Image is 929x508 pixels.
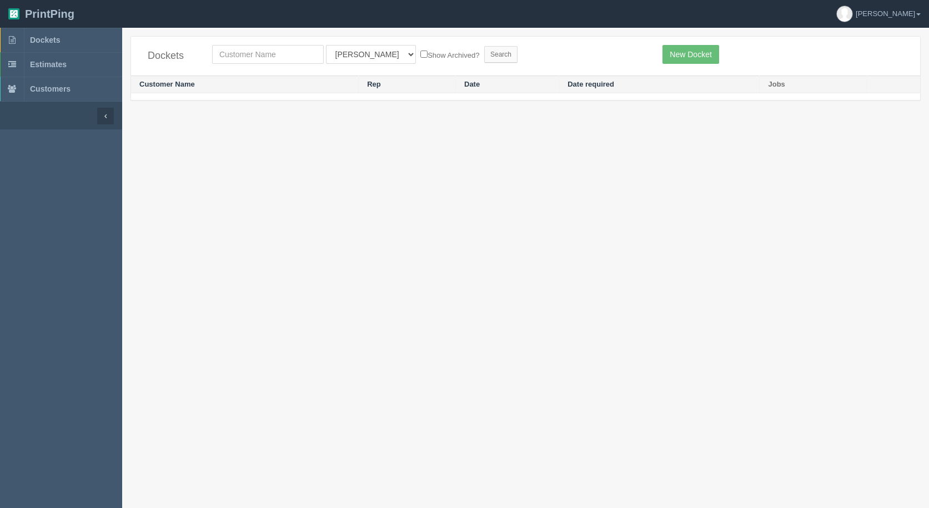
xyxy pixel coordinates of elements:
a: New Docket [662,45,719,64]
input: Search [484,46,518,63]
span: Estimates [30,60,67,69]
h4: Dockets [148,51,195,62]
a: Rep [367,80,381,88]
img: avatar_default-7531ab5dedf162e01f1e0bb0964e6a185e93c5c22dfe317fb01d7f8cd2b1632c.jpg [837,6,852,22]
a: Date required [568,80,614,88]
span: Customers [30,84,71,93]
label: Show Archived? [420,48,479,61]
th: Jobs [760,76,867,93]
a: Customer Name [139,80,195,88]
span: Dockets [30,36,60,44]
input: Customer Name [212,45,324,64]
input: Show Archived? [420,51,428,58]
img: logo-3e63b451c926e2ac314895c53de4908e5d424f24456219fb08d385ab2e579770.png [8,8,19,19]
a: Date [464,80,480,88]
